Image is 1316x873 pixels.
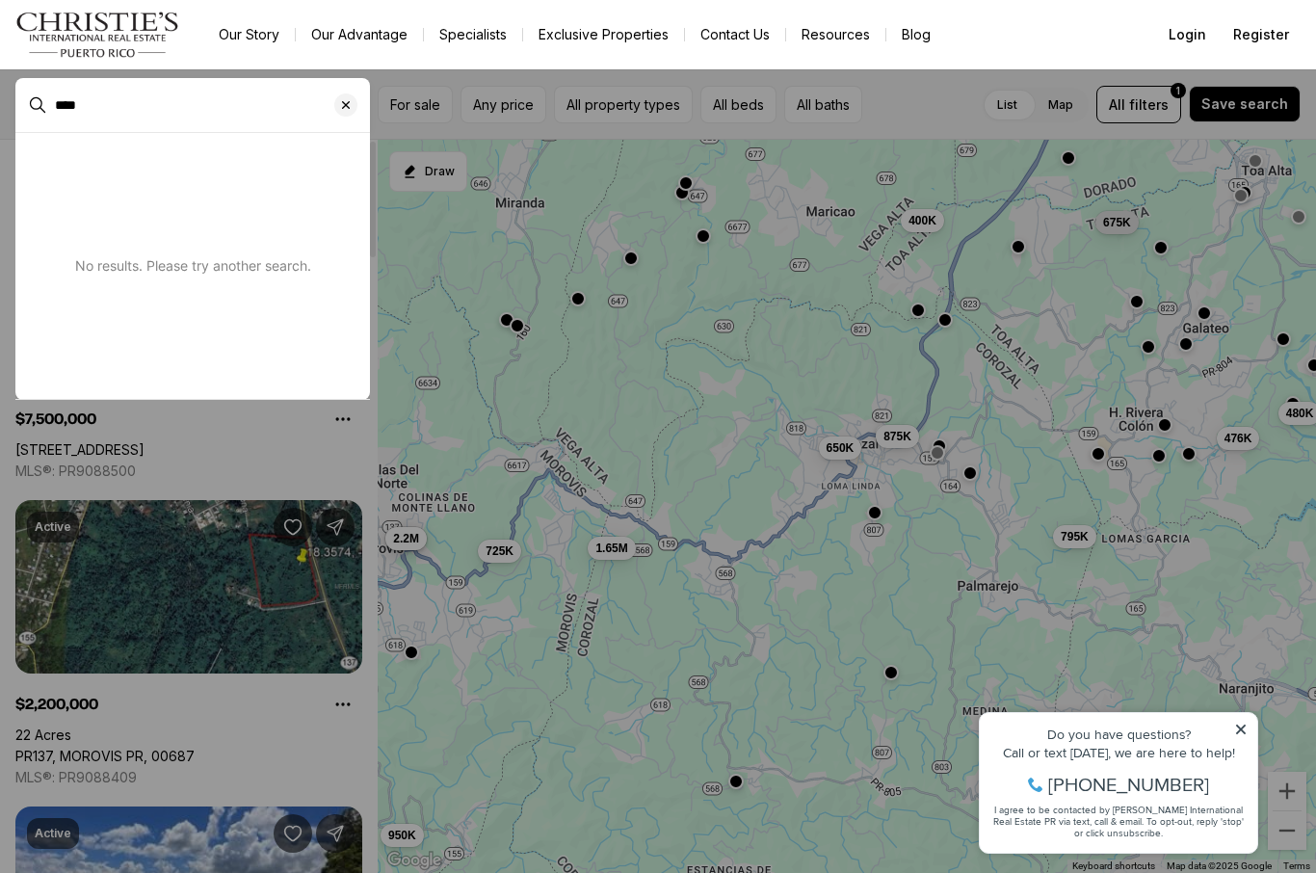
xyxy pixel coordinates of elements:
[1233,27,1289,42] span: Register
[1157,15,1218,54] button: Login
[15,12,180,58] img: logo
[20,62,278,75] div: Call or text [DATE], we are here to help!
[24,119,275,155] span: I agree to be contacted by [PERSON_NAME] International Real Estate PR via text, call & email. To ...
[786,21,885,48] a: Resources
[523,21,684,48] a: Exclusive Properties
[1169,27,1206,42] span: Login
[334,79,369,131] button: Clear search input
[20,43,278,57] div: Do you have questions?
[15,258,370,274] p: No results. Please try another search.
[1222,15,1301,54] button: Register
[203,21,295,48] a: Our Story
[886,21,946,48] a: Blog
[79,91,240,110] span: [PHONE_NUMBER]
[424,21,522,48] a: Specialists
[296,21,423,48] a: Our Advantage
[685,21,785,48] button: Contact Us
